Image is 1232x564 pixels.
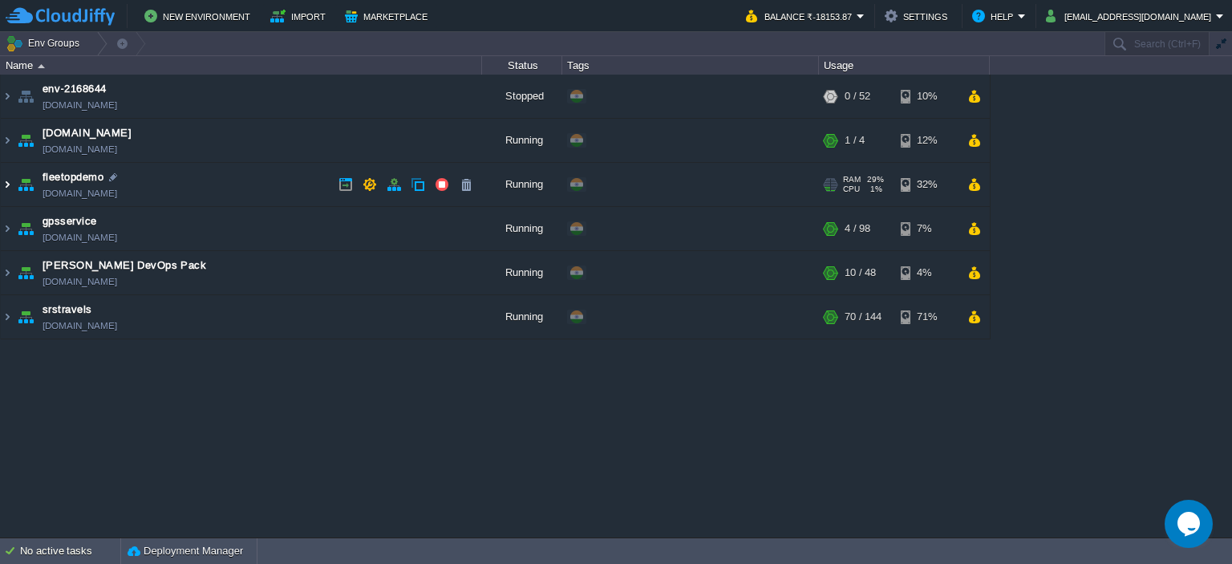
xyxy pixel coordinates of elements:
button: New Environment [144,6,255,26]
div: Running [482,251,562,294]
div: 4 / 98 [845,207,870,250]
div: Running [482,119,562,162]
button: Help [972,6,1018,26]
div: Usage [820,56,989,75]
div: 4% [901,251,953,294]
a: fleetopdemo [43,169,103,185]
a: [DOMAIN_NAME] [43,141,117,157]
iframe: chat widget [1165,500,1216,548]
button: Marketplace [345,6,432,26]
img: AMDAwAAAACH5BAEAAAAALAAAAAABAAEAAAICRAEAOw== [1,75,14,118]
img: AMDAwAAAACH5BAEAAAAALAAAAAABAAEAAAICRAEAOw== [14,207,37,250]
img: AMDAwAAAACH5BAEAAAAALAAAAAABAAEAAAICRAEAOw== [1,119,14,162]
a: [PERSON_NAME] DevOps Pack [43,258,206,274]
a: [DOMAIN_NAME] [43,125,132,141]
div: Stopped [482,75,562,118]
span: RAM [843,175,861,185]
button: Env Groups [6,32,85,55]
div: 0 / 52 [845,75,870,118]
a: [DOMAIN_NAME] [43,318,117,334]
div: 7% [901,207,953,250]
button: Settings [885,6,952,26]
a: [DOMAIN_NAME] [43,229,117,245]
img: AMDAwAAAACH5BAEAAAAALAAAAAABAAEAAAICRAEAOw== [14,163,37,206]
a: [DOMAIN_NAME] [43,185,117,201]
span: 1% [866,185,882,194]
img: AMDAwAAAACH5BAEAAAAALAAAAAABAAEAAAICRAEAOw== [1,163,14,206]
img: AMDAwAAAACH5BAEAAAAALAAAAAABAAEAAAICRAEAOw== [38,64,45,68]
div: Name [2,56,481,75]
div: 12% [901,119,953,162]
a: [DOMAIN_NAME] [43,274,117,290]
div: No active tasks [20,538,120,564]
img: AMDAwAAAACH5BAEAAAAALAAAAAABAAEAAAICRAEAOw== [14,251,37,294]
div: 71% [901,295,953,339]
a: srstravels [43,302,92,318]
div: Running [482,163,562,206]
img: AMDAwAAAACH5BAEAAAAALAAAAAABAAEAAAICRAEAOw== [1,207,14,250]
div: 32% [901,163,953,206]
div: 1 / 4 [845,119,865,162]
a: [DOMAIN_NAME] [43,97,117,113]
img: AMDAwAAAACH5BAEAAAAALAAAAAABAAEAAAICRAEAOw== [14,295,37,339]
img: AMDAwAAAACH5BAEAAAAALAAAAAABAAEAAAICRAEAOw== [1,251,14,294]
button: Deployment Manager [128,543,243,559]
div: Running [482,295,562,339]
div: 10 / 48 [845,251,876,294]
img: AMDAwAAAACH5BAEAAAAALAAAAAABAAEAAAICRAEAOw== [1,295,14,339]
button: [EMAIL_ADDRESS][DOMAIN_NAME] [1046,6,1216,26]
div: 10% [901,75,953,118]
span: CPU [843,185,860,194]
div: Tags [563,56,818,75]
div: Status [483,56,561,75]
span: 29% [867,175,884,185]
div: 70 / 144 [845,295,881,339]
a: gpsservice [43,213,97,229]
img: CloudJiffy [6,6,115,26]
img: AMDAwAAAACH5BAEAAAAALAAAAAABAAEAAAICRAEAOw== [14,75,37,118]
button: Balance ₹-18153.87 [746,6,857,26]
div: Running [482,207,562,250]
a: env-2168644 [43,81,107,97]
button: Import [270,6,330,26]
img: AMDAwAAAACH5BAEAAAAALAAAAAABAAEAAAICRAEAOw== [14,119,37,162]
